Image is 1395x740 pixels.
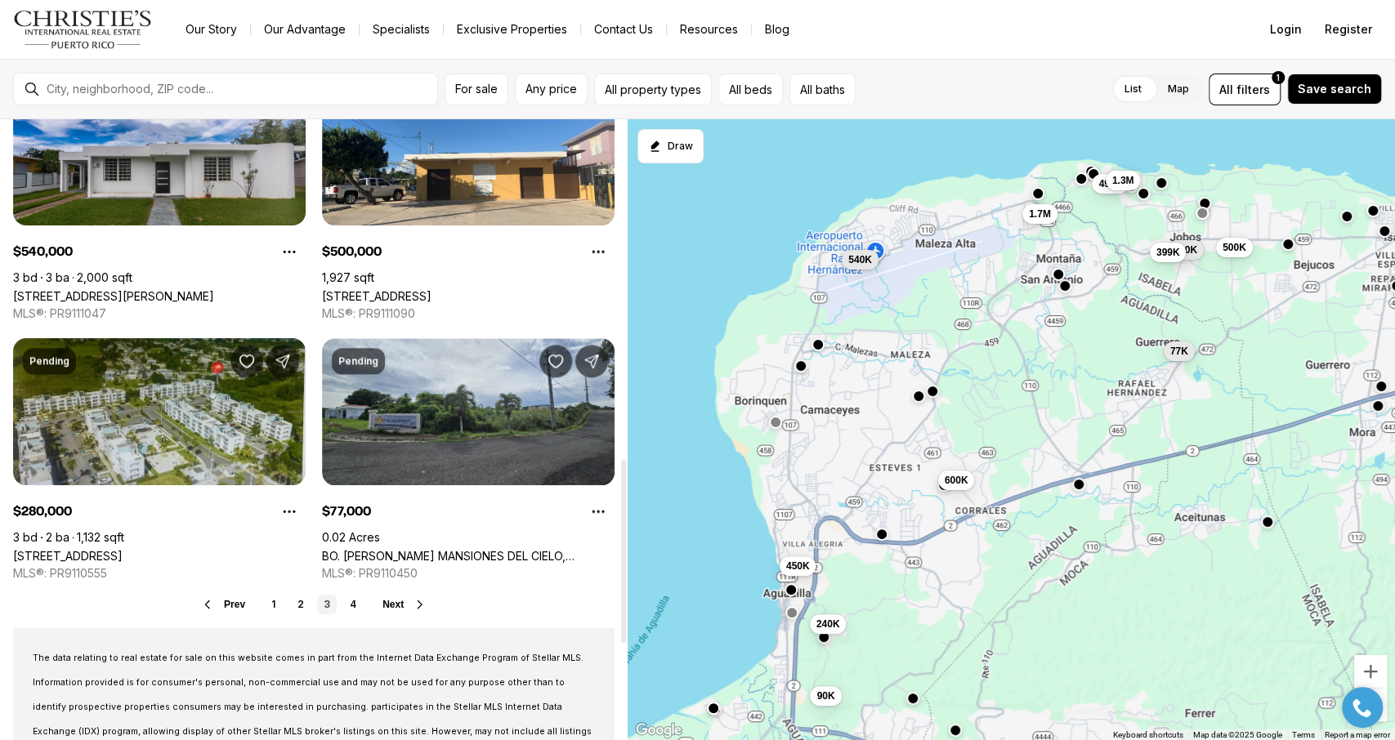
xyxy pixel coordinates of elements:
span: 1.3M [1111,173,1133,186]
span: 450K [785,559,809,572]
span: 90K [816,689,834,702]
span: All [1219,81,1233,98]
a: 111 Belt Road RAMEY BASE #11, AGUADILLA PR, 00603 [13,289,214,303]
button: Prev [201,598,245,611]
button: Property options [273,235,306,268]
button: Save Property: 1322 ESTANCIAS DE ISABELA #1322 [230,345,263,377]
a: 4 [343,595,363,614]
span: Any price [525,82,577,96]
button: Property options [582,495,615,528]
a: Our Advantage [251,18,359,41]
span: Register [1325,23,1372,36]
button: 500K [1215,238,1252,257]
nav: Pagination [265,595,363,614]
span: 540K [848,252,872,265]
button: All property types [594,74,712,105]
span: 1 [1277,71,1280,84]
a: BO. GUERRERO MANSIONES DEL CIELO, AGUADILLA PR, 00603 [322,549,615,563]
button: Any price [515,74,588,105]
button: 1.7M [1022,204,1057,224]
a: 8406 AVENIDA JOBOS, ISABELA PR, 00662 [322,289,431,303]
span: 600K [944,473,968,486]
a: Report a map error [1325,730,1390,739]
button: Start drawing [637,129,704,163]
img: logo [13,10,153,49]
button: 1.3M [1105,170,1140,189]
span: 399K [1156,246,1179,259]
button: 499K [1092,174,1129,194]
span: 77K [1169,345,1187,358]
a: Exclusive Properties [444,18,580,41]
label: Map [1155,74,1202,104]
button: Property options [582,235,615,268]
button: All baths [789,74,856,105]
a: 1322 ESTANCIAS DE ISABELA #1322, ISABELA PR, 00662 [13,549,123,563]
button: 240K [809,613,846,633]
button: 280K [1167,239,1204,259]
button: Property options [273,495,306,528]
button: 399K [1149,243,1186,262]
a: Resources [667,18,751,41]
a: Our Story [172,18,250,41]
a: 2 [291,595,311,614]
button: Next [382,598,427,611]
button: Allfilters1 [1209,74,1281,105]
span: filters [1236,81,1270,98]
button: Share Property [266,345,299,377]
button: 90K [810,686,841,706]
button: 600K [937,470,974,489]
button: Zoom in [1354,655,1387,688]
span: 240K [816,617,839,630]
button: Save Property: BO. GUERRERO MANSIONES DEL CIELO [539,345,572,377]
a: Terms (opens in new tab) [1292,730,1315,739]
span: 500K [1222,241,1245,254]
span: Login [1270,23,1302,36]
label: List [1111,74,1155,104]
span: 280K [1174,243,1197,256]
button: Register [1315,13,1382,46]
span: Next [382,599,404,610]
p: Pending [29,354,69,368]
span: 499K [1098,177,1122,190]
span: Save search [1298,82,1371,96]
button: 540K [842,249,879,269]
span: Map data ©2025 Google [1193,730,1282,739]
button: Login [1260,13,1312,46]
button: 77K [1163,341,1194,361]
a: Blog [752,18,803,41]
span: Prev [224,599,245,610]
button: Contact Us [581,18,666,41]
button: All beds [718,74,783,105]
button: For sale [445,74,508,105]
button: 450K [779,555,816,575]
a: 1 [265,595,284,614]
a: Specialists [360,18,443,41]
span: For sale [455,82,498,96]
a: 3 [317,595,337,614]
span: 1.7M [1029,207,1051,221]
p: Pending [338,354,378,368]
button: Share Property [575,345,608,377]
button: Save search [1287,74,1382,105]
